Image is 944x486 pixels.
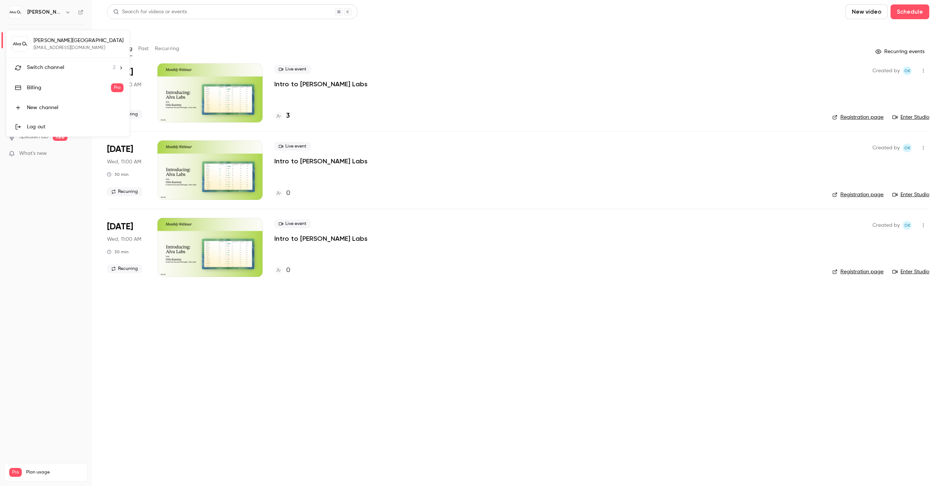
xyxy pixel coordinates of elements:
span: Pro [111,83,124,92]
div: Log out [27,123,124,131]
div: New channel [27,104,124,111]
span: 2 [113,64,115,72]
span: Switch channel [27,64,64,72]
div: Billing [27,84,111,91]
